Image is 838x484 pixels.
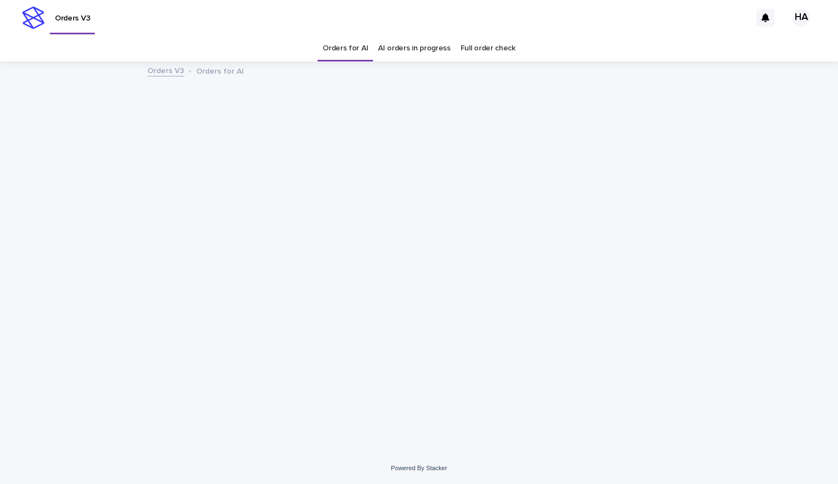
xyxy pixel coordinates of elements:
[391,465,447,471] a: Powered By Stacker
[378,35,451,61] a: AI orders in progress
[323,35,368,61] a: Orders for AI
[461,35,515,61] a: Full order check
[22,7,44,29] img: stacker-logo-s-only.png
[147,64,184,76] a: Orders V3
[196,64,244,76] p: Orders for AI
[793,9,810,27] div: HA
